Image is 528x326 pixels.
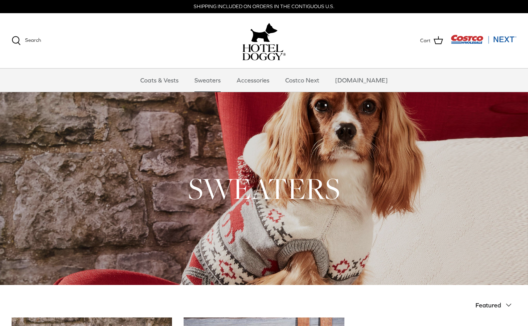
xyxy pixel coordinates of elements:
a: hoteldoggy.com hoteldoggycom [242,21,286,60]
a: Search [12,36,41,45]
a: Accessories [230,69,276,92]
a: Visit Costco Next [451,39,516,45]
span: Cart [420,37,431,45]
a: Sweaters [187,69,228,92]
a: Cart [420,36,443,46]
a: Costco Next [278,69,326,92]
h1: SWEATERS [12,170,516,208]
a: Coats & Vests [133,69,186,92]
img: hoteldoggycom [242,44,286,60]
span: Search [25,37,41,43]
span: Featured [475,302,501,309]
button: Featured [475,297,516,314]
a: [DOMAIN_NAME] [328,69,395,92]
img: Costco Next [451,34,516,44]
img: hoteldoggy.com [250,21,278,44]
